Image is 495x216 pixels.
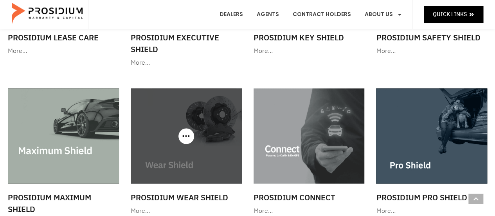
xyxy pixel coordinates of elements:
div: More… [8,45,119,57]
h3: Prosidium Wear Shield [131,191,242,203]
a: Quick Links [424,6,483,23]
h3: Prosidium Maximum Shield [8,191,119,215]
div: More… [131,57,242,69]
div: More… [376,45,487,57]
h3: Prosidium Key Shield [254,32,365,44]
h3: Prosidium Connect [254,191,365,203]
h3: Prosidium Executive Shield [131,32,242,55]
h3: Prosidium Lease Care [8,32,119,44]
span: Quick Links [433,9,467,19]
h3: Prosidium Pro Shield [376,191,487,203]
div: More… [254,45,365,57]
h3: Prosidium Safety Shield [376,32,487,44]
